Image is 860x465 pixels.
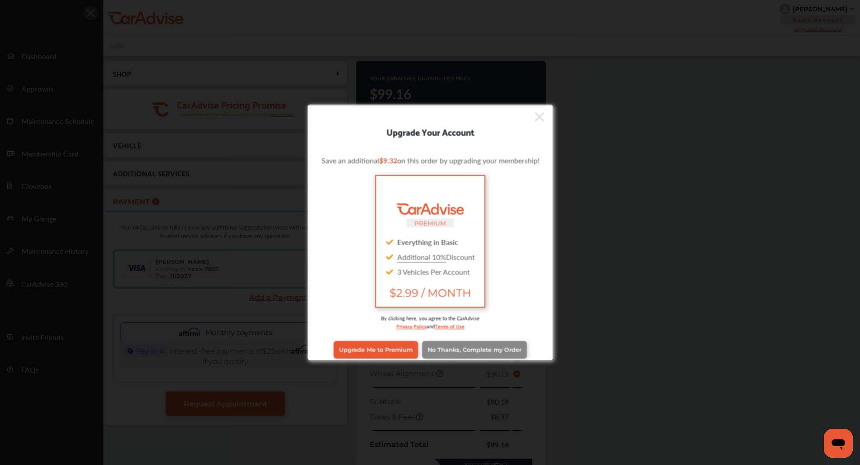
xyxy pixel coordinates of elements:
[307,124,553,138] div: Upgrade Your Account
[321,314,539,339] div: By clicking here, you agree to the CarAdvise and
[379,155,397,165] span: $9.32
[397,251,475,262] span: Discount
[422,341,527,358] a: No Thanks, Complete my Order
[428,346,521,353] span: No Thanks, Complete my Order
[397,236,458,247] strong: Everything in Basic
[396,321,426,330] a: Privacy Policy
[333,341,418,358] a: Upgrade Me to Premium
[321,155,539,165] p: Save an additional on this order by upgrading your membership!
[824,429,853,458] iframe: Button to launch messaging window
[339,346,412,353] span: Upgrade Me to Premium
[383,286,477,299] span: $2.99 / MONTH
[397,251,446,262] u: Additional 10%
[434,321,464,330] a: Terms of Use
[383,264,477,279] div: 3 Vehicles Per Account
[414,219,446,226] small: PREMIUM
